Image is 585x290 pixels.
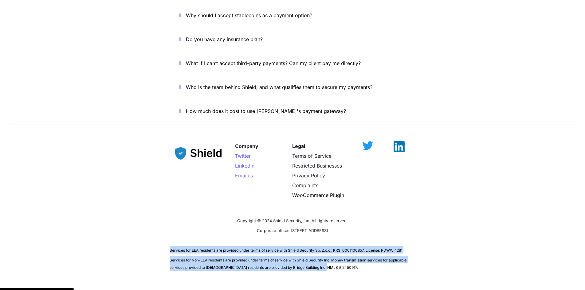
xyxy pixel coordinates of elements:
button: How much does it cost to use [PERSON_NAME]'s payment gateway? [170,102,415,121]
span: Services for Non-EEA residents are provided under terms of service with Shield Security Inc. Mone... [170,258,407,270]
a: Privacy Policy [292,172,325,179]
span: Why should I accept stablecoins as a payment option? [186,12,312,18]
span: How much does it cost to use [PERSON_NAME]'s payment gateway? [186,108,346,114]
a: Emailus [235,172,253,179]
a: Complaints [292,182,318,188]
a: Terms of Service [292,153,332,159]
a: WooCommerce Plugin [292,192,344,198]
span: Do you have any insurance plan? [186,36,263,42]
button: Who is the team behind Shield, and what qualifies them to secure my payments? [170,78,415,97]
button: Why should I accept stablecoins as a payment option? [170,6,415,25]
span: What if I can’t accept third-party payments? Can my client pay me directly? [186,60,361,66]
a: Restricted Businesses [292,163,342,169]
a: Twitter [235,153,251,159]
span: Services for EEA residents are provided under terms of service with Shield Security Sp. Z.o.o., K... [170,248,402,253]
span: Email [235,172,248,179]
strong: Company [235,143,258,149]
button: Do you have any insurance plan? [170,30,415,49]
span: us [248,172,253,179]
a: LinkedIn [235,163,254,169]
span: Corporate office: [STREET_ADDRESS] [257,228,328,233]
strong: Legal [292,143,305,149]
span: Who is the team behind Shield, and what qualifies them to secure my payments? [186,84,372,90]
span: Copyright © 2024 Shield Security, Inc. All rights reserved. [237,218,348,223]
button: What if I can’t accept third-party payments? Can my client pay me directly? [170,54,415,73]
